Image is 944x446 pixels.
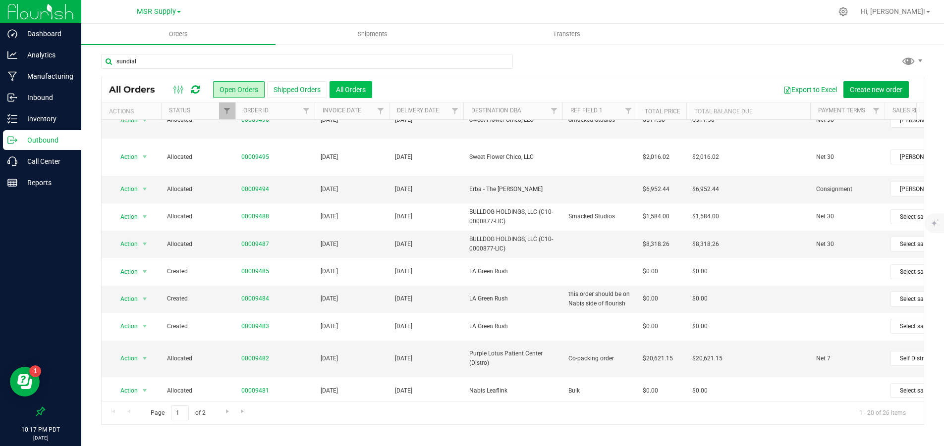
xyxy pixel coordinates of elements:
button: All Orders [330,81,372,98]
span: select [139,113,151,127]
input: 1 [171,405,189,421]
span: Action [111,150,138,164]
span: $0.00 [692,267,708,276]
inline-svg: Reports [7,178,17,188]
a: Filter [620,102,637,119]
span: select [139,237,151,251]
span: Create new order [850,86,902,94]
span: MSR Supply [137,7,176,16]
a: Go to the next page [220,405,234,419]
div: Manage settings [837,7,849,16]
a: Status [169,107,190,114]
span: Allocated [167,212,229,221]
span: [DATE] [395,354,412,363]
span: BULLDOG HOLDINGS, LLC (C10-0000877-LIC) [469,207,556,226]
a: Orders [81,24,276,45]
span: [DATE] [321,294,338,303]
a: 00009496 [241,115,269,125]
span: Net 30 [816,152,879,162]
span: $0.00 [643,386,658,396]
a: 00009495 [241,152,269,162]
span: $0.00 [643,322,658,331]
inline-svg: Inventory [7,114,17,124]
a: 00009483 [241,322,269,331]
span: Erba - The [PERSON_NAME] [469,185,556,194]
span: Purple Lotus Patient Center (Distro) [469,349,556,368]
span: $511.50 [692,115,715,125]
p: 10:17 PM PDT [4,425,77,434]
span: All Orders [109,84,165,95]
button: Open Orders [213,81,265,98]
a: Order ID [243,107,269,114]
span: $0.00 [643,294,658,303]
span: Net 30 [816,115,879,125]
a: 00009484 [241,294,269,303]
a: Payment Terms [818,107,865,114]
span: Nabis Leaflink [469,386,556,396]
span: Co-packing order [568,354,614,363]
span: Action [111,384,138,397]
span: select [139,150,151,164]
span: [DATE] [321,322,338,331]
iframe: Resource center [10,367,40,396]
span: Allocated [167,240,229,249]
p: Dashboard [17,28,77,40]
span: $0.00 [692,322,708,331]
span: Allocated [167,185,229,194]
span: select [139,319,151,333]
a: 00009488 [241,212,269,221]
a: Destination DBA [471,107,521,114]
a: Sales Rep [892,107,922,114]
span: $0.00 [692,386,708,396]
button: Create new order [843,81,909,98]
iframe: Resource center unread badge [29,365,41,377]
span: Action [111,265,138,279]
inline-svg: Inbound [7,93,17,102]
a: Invoice Date [323,107,361,114]
span: Allocated [167,354,229,363]
button: Shipped Orders [267,81,327,98]
span: Bulk [568,386,580,396]
input: Search Order ID, Destination, Customer PO... [101,54,513,69]
label: Pin the sidebar to full width on large screens [36,406,46,416]
span: [DATE] [395,267,412,276]
span: select [139,265,151,279]
p: Reports [17,177,77,189]
p: Manufacturing [17,70,77,82]
span: [DATE] [321,386,338,396]
span: [DATE] [321,115,338,125]
span: 1 - 20 of 26 items [851,405,914,420]
span: [DATE] [321,152,338,162]
span: Action [111,292,138,306]
span: $2,016.02 [643,152,669,162]
span: Net 7 [816,354,879,363]
span: $20,621.15 [692,354,722,363]
span: Sweet Flower Chico, LLC [469,115,556,125]
a: 00009494 [241,185,269,194]
a: 00009482 [241,354,269,363]
span: Action [111,237,138,251]
span: BULLDOG HOLDINGS, LLC (C10-0000877-LIC) [469,235,556,253]
a: 00009485 [241,267,269,276]
a: Shipments [276,24,470,45]
span: $6,952.44 [692,185,719,194]
span: $20,621.15 [643,354,673,363]
span: this order should be on Nabis side of flourish [568,290,631,308]
span: [DATE] [321,185,338,194]
span: Action [111,210,138,224]
span: [DATE] [321,267,338,276]
span: [DATE] [395,240,412,249]
p: Inventory [17,113,77,125]
th: Total Balance Due [686,102,810,120]
p: Outbound [17,134,77,146]
a: Ref Field 1 [570,107,603,114]
span: Smacked Studios [568,212,615,221]
span: $8,318.26 [643,240,669,249]
span: Hi, [PERSON_NAME]! [861,7,925,15]
span: LA Green Rush [469,322,556,331]
span: Consignment [816,185,879,194]
span: [DATE] [395,152,412,162]
a: Filter [868,102,885,119]
span: [DATE] [395,294,412,303]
